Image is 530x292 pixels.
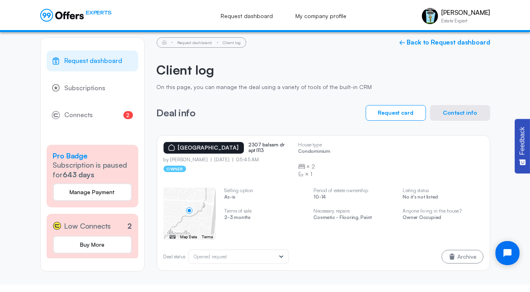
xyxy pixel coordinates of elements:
p: Estate Expert [441,18,490,23]
button: Contact info [430,105,490,121]
p: Deal status [164,254,185,260]
p: [GEOGRAPHIC_DATA] [178,144,239,151]
p: Period of estate ownership [314,188,394,193]
p: Necessary repairs [314,208,394,214]
button: Request card [366,105,426,121]
p: 2307 balsam dr apt l113 [249,142,289,154]
p: Cosmetic - Flooring, Paint [314,215,394,222]
span: Connects [65,110,93,120]
p: [DATE] [211,157,233,162]
span: Archive [458,254,477,260]
p: Condominium [299,148,330,156]
p: No it's not listed [403,194,483,202]
a: ← Back to Request dashboard [399,39,490,46]
a: Connects2 [47,105,138,126]
p: As-is [225,194,305,202]
div: × [299,162,330,170]
p: 2 [127,221,132,231]
swiper-slide: 4 / 4 [403,188,483,229]
p: by [PERSON_NAME] [164,157,211,162]
p: 10-14 [314,194,394,202]
iframe: Tidio Chat [489,234,526,272]
swiper-slide: 2 / 4 [225,188,305,229]
p: Selling option [225,188,305,193]
p: House type [299,142,330,148]
span: Opened request [194,253,227,260]
span: Request dashboard [65,56,123,66]
a: My company profile [286,7,355,25]
button: Manage Payment [53,183,132,201]
p: On this page, you can manage the deal using a variety of tools of the built-in CRM [157,84,490,91]
strong: 643 days [63,170,94,179]
p: Subscription is paused for [53,160,132,179]
a: Buy More [53,236,132,253]
button: Feedback - Show survey [515,119,530,173]
a: Request dashboard [47,51,138,71]
a: Request dashboard [178,40,212,45]
p: Terms of sale [225,208,305,214]
span: Feedback [519,127,526,155]
a: Subscriptions [47,78,138,99]
swiper-slide: 1 / 4 [164,188,216,240]
p: 2-3 months [225,215,305,222]
span: 2 [123,111,133,119]
p: Owner Occupied [403,215,483,222]
h5: Pro Badge [53,151,132,160]
button: Archive [442,250,483,264]
p: 05:45 AM [233,157,259,162]
li: Client log [223,41,241,45]
p: Anyone living in the house? [403,208,483,214]
a: Request dashboard [212,7,282,25]
img: Josh Fuller [422,8,438,24]
span: Low Connects [64,220,111,232]
h3: Deal info [157,107,196,118]
div: × [299,170,330,178]
a: EXPERTS [40,9,111,22]
h2: Client log [157,62,490,77]
p: [PERSON_NAME] [441,9,490,16]
span: 2 [312,162,315,170]
span: 1 [311,170,313,178]
swiper-slide: 3 / 4 [314,188,394,229]
p: owner [164,166,186,172]
p: Listing status [403,188,483,193]
span: EXPERTS [86,9,111,16]
span: Subscriptions [65,83,106,93]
